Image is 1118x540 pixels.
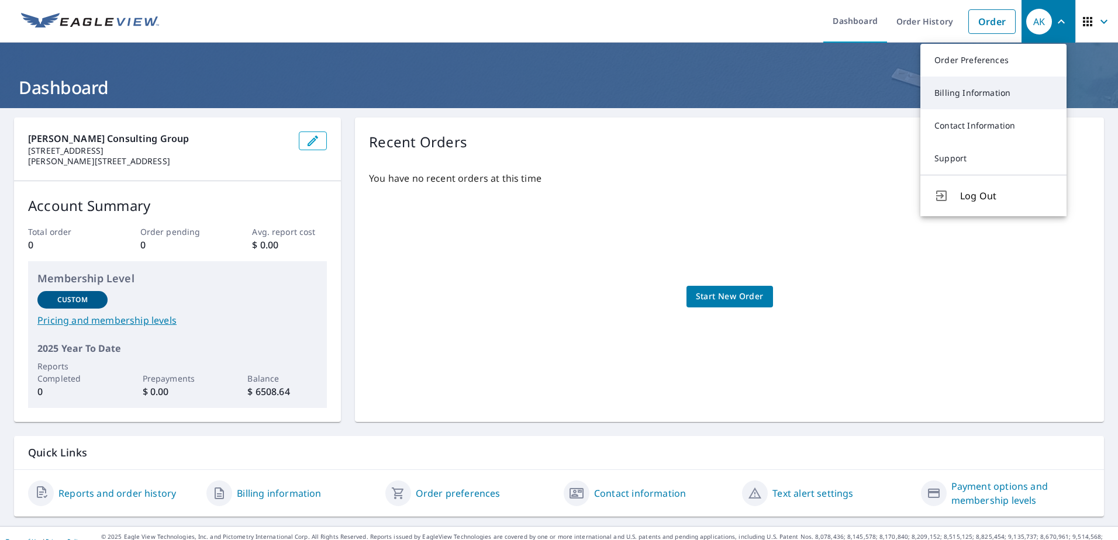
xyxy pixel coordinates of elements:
[28,238,103,252] p: 0
[28,445,1090,460] p: Quick Links
[143,385,213,399] p: $ 0.00
[252,226,327,238] p: Avg. report cost
[920,77,1067,109] a: Billing Information
[237,486,321,500] a: Billing information
[140,226,215,238] p: Order pending
[21,13,159,30] img: EV Logo
[28,226,103,238] p: Total order
[920,175,1067,216] button: Log Out
[28,146,289,156] p: [STREET_ADDRESS]
[37,385,108,399] p: 0
[369,131,467,153] p: Recent Orders
[28,156,289,167] p: [PERSON_NAME][STREET_ADDRESS]
[968,9,1016,34] a: Order
[920,109,1067,142] a: Contact Information
[58,486,176,500] a: Reports and order history
[140,238,215,252] p: 0
[1026,9,1052,34] div: AK
[686,286,773,307] a: Start New Order
[252,238,327,252] p: $ 0.00
[28,131,289,146] p: [PERSON_NAME] Consulting Group
[57,295,88,305] p: Custom
[920,44,1067,77] a: Order Preferences
[247,372,318,385] p: Balance
[247,385,318,399] p: $ 6508.64
[696,289,764,304] span: Start New Order
[416,486,501,500] a: Order preferences
[143,372,213,385] p: Prepayments
[772,486,853,500] a: Text alert settings
[37,341,318,355] p: 2025 Year To Date
[37,271,318,286] p: Membership Level
[14,75,1104,99] h1: Dashboard
[920,142,1067,175] a: Support
[951,479,1090,507] a: Payment options and membership levels
[37,360,108,385] p: Reports Completed
[28,195,327,216] p: Account Summary
[369,171,1090,185] p: You have no recent orders at this time
[960,189,1053,203] span: Log Out
[37,313,318,327] a: Pricing and membership levels
[594,486,686,500] a: Contact information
